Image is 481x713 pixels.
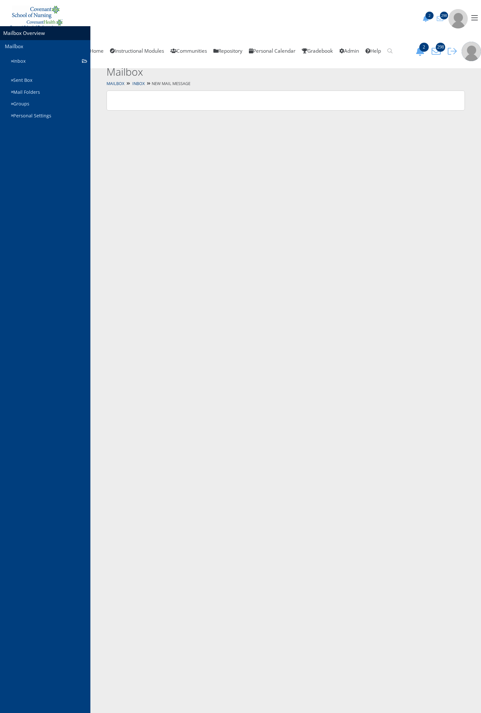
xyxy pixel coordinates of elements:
span: 298 [436,43,445,52]
a: Admin [336,34,362,68]
a: Instructional Modules [107,34,167,68]
a: Personal Calendar [246,34,299,68]
a: Repository [210,34,246,68]
a: 2 [413,48,429,54]
a: Mailbox Overview [3,30,45,37]
a: Groups [8,98,90,110]
a: 298 [434,11,448,21]
span: 298 [440,12,448,19]
a: Home [81,34,107,68]
span: 2 [419,43,429,52]
img: user-profile-default-picture.png [448,9,468,28]
button: 298 [434,16,448,22]
a: Inbox [8,55,90,67]
a: Sent Box [8,74,90,86]
a: Communities [167,34,210,68]
a: 298 [429,48,445,54]
button: 298 [429,47,445,56]
span: 2 [425,12,434,19]
button: 2 [420,16,434,22]
a: Personal Settings [8,110,90,122]
h2: Mailbox [107,65,387,79]
a: Mailbox [107,81,124,86]
a: Mail Folders [8,86,90,98]
a: Help [362,34,384,68]
img: user-profile-default-picture.png [462,42,481,61]
div: New Mail Message [90,79,481,89]
button: 2 [413,47,429,56]
a: Inbox [132,81,145,86]
a: Gradebook [299,34,336,68]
